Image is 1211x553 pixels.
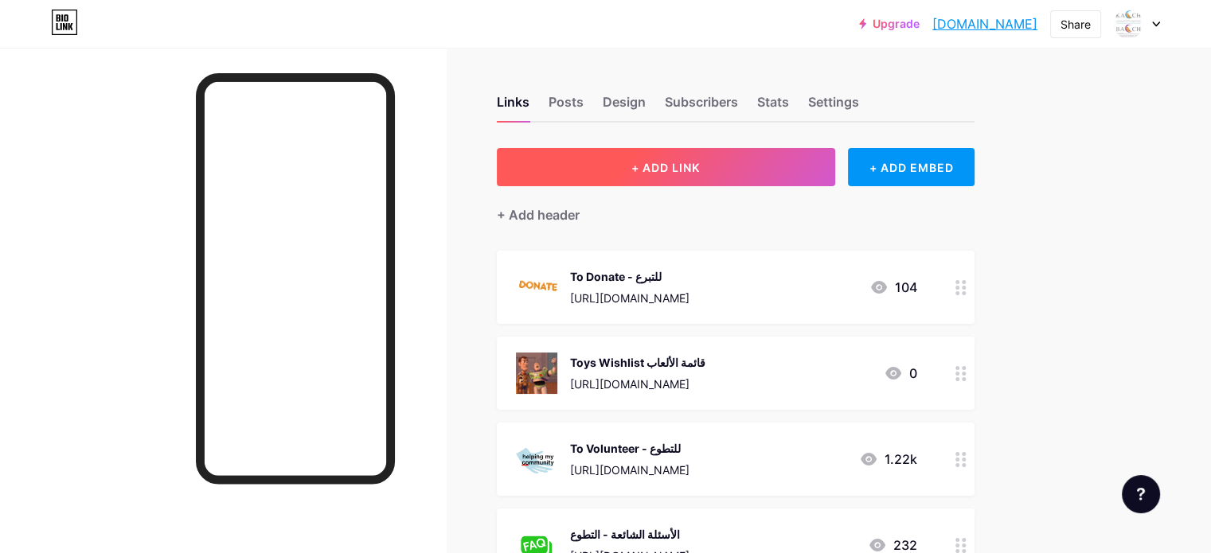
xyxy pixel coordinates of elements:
div: + Add header [497,205,580,224]
img: kacchbacch [1113,9,1143,39]
div: Posts [549,92,584,121]
img: To Donate - للتبرع [516,267,557,308]
div: To Volunteer - للتطوع [570,440,689,457]
div: [URL][DOMAIN_NAME] [570,290,689,306]
span: + ADD LINK [631,161,700,174]
div: To Donate - للتبرع [570,268,689,285]
div: Design [603,92,646,121]
a: [DOMAIN_NAME] [932,14,1037,33]
div: [URL][DOMAIN_NAME] [570,461,689,478]
div: 0 [884,364,917,383]
img: Toys Wishlist قائمة الألعاب [516,352,557,394]
div: 1.22k [859,450,917,469]
div: الأسئلة الشائعة - التطوع [570,526,689,543]
img: To Volunteer - للتطوع [516,438,557,480]
div: Links [497,92,529,121]
div: Share [1061,16,1091,33]
div: Stats [757,92,789,121]
div: Settings [808,92,859,121]
div: 104 [869,278,917,297]
div: Subscribers [665,92,738,121]
button: + ADD LINK [497,148,835,186]
div: [URL][DOMAIN_NAME] [570,376,705,392]
div: Toys Wishlist قائمة الألعاب [570,354,705,371]
a: Upgrade [859,18,920,30]
div: + ADD EMBED [848,148,975,186]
